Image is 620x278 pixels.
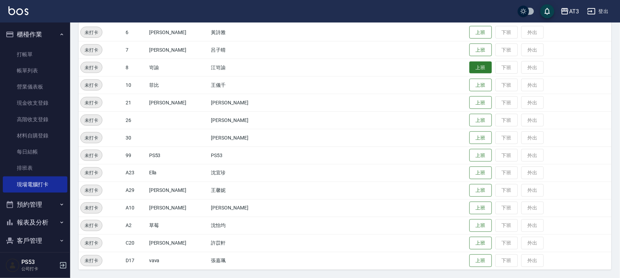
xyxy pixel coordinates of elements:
button: AT3 [558,4,582,19]
h5: PS53 [21,259,57,266]
button: 上班 [469,131,492,144]
a: 每日結帳 [3,144,67,160]
td: [PERSON_NAME] [147,199,209,217]
td: [PERSON_NAME] [209,199,282,217]
td: 沈怡均 [209,217,282,234]
td: A10 [124,199,147,217]
span: 未打卡 [81,205,102,212]
td: 30 [124,129,147,147]
span: 未打卡 [81,257,102,265]
td: 張嘉珮 [209,252,282,270]
td: [PERSON_NAME] [147,94,209,111]
td: 沈宜珍 [209,164,282,182]
td: 7 [124,41,147,59]
td: 8 [124,59,147,76]
td: 6 [124,24,147,41]
span: 未打卡 [81,82,102,89]
a: 打帳單 [3,46,67,63]
button: 員工及薪資 [3,250,67,268]
td: PS53 [209,147,282,164]
td: [PERSON_NAME] [147,41,209,59]
button: 上班 [469,167,492,180]
td: A29 [124,182,147,199]
span: 未打卡 [81,222,102,229]
button: 登出 [585,5,612,18]
a: 帳單列表 [3,63,67,79]
td: 黃詩雅 [209,24,282,41]
span: 未打卡 [81,99,102,106]
td: [PERSON_NAME] [209,94,282,111]
button: 上班 [469,219,492,232]
td: 呂子晴 [209,41,282,59]
button: save [540,4,554,18]
button: 上班 [469,114,492,127]
div: AT3 [569,7,579,16]
button: 上班 [469,149,492,162]
button: 櫃檯作業 [3,25,67,44]
td: vava [147,252,209,270]
td: 99 [124,147,147,164]
td: C20 [124,234,147,252]
img: Person [6,258,20,272]
button: 上班 [469,96,492,109]
a: 材料自購登錄 [3,128,67,144]
td: [PERSON_NAME] [147,182,209,199]
td: [PERSON_NAME] [209,111,282,129]
a: 排班表 [3,160,67,176]
button: 上班 [469,237,492,250]
button: 上班 [469,44,492,57]
td: A23 [124,164,147,182]
button: 上班 [469,79,492,92]
button: 預約管理 [3,195,67,214]
button: 上班 [469,254,492,267]
span: 未打卡 [81,152,102,159]
td: 10 [124,76,147,94]
td: 江岢諭 [209,59,282,76]
td: [PERSON_NAME] [209,129,282,147]
span: 未打卡 [81,46,102,54]
td: Ella [147,164,209,182]
td: 王儀千 [209,76,282,94]
span: 未打卡 [81,29,102,36]
button: 客戶管理 [3,232,67,250]
button: 報表及分析 [3,213,67,232]
td: A2 [124,217,147,234]
td: 26 [124,111,147,129]
p: 公司打卡 [21,266,57,272]
td: 岢諭 [147,59,209,76]
img: Logo [8,6,28,15]
td: [PERSON_NAME] [147,234,209,252]
a: 現場電腦打卡 [3,176,67,193]
button: 上班 [469,26,492,39]
button: 上班 [469,62,492,74]
a: 營業儀表板 [3,79,67,95]
td: PS53 [147,147,209,164]
button: 上班 [469,184,492,197]
td: [PERSON_NAME] [147,24,209,41]
a: 高階收支登錄 [3,111,67,128]
span: 未打卡 [81,117,102,124]
td: 王馨妮 [209,182,282,199]
td: 21 [124,94,147,111]
td: 許苡軒 [209,234,282,252]
span: 未打卡 [81,169,102,177]
td: 菲比 [147,76,209,94]
span: 未打卡 [81,187,102,194]
span: 未打卡 [81,64,102,71]
a: 現金收支登錄 [3,95,67,111]
span: 未打卡 [81,134,102,142]
span: 未打卡 [81,240,102,247]
td: D17 [124,252,147,270]
button: 上班 [469,202,492,215]
td: 草莓 [147,217,209,234]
